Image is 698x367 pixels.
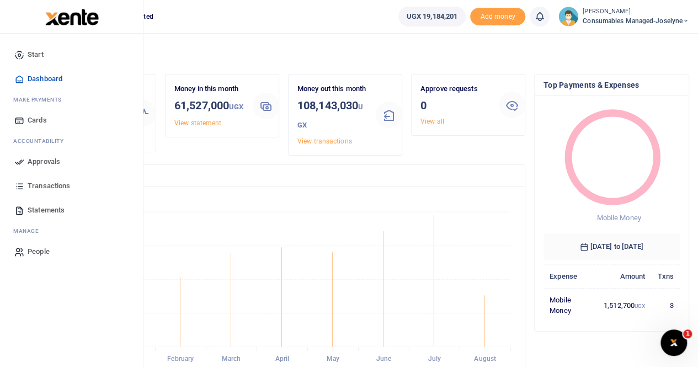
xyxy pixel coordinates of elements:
[9,150,134,174] a: Approvals
[9,132,134,150] li: Ac
[297,97,367,134] h3: 108,143,030
[28,180,70,192] span: Transactions
[474,355,496,363] tspan: August
[28,73,62,84] span: Dashboard
[583,7,689,17] small: [PERSON_NAME]
[398,7,466,26] a: UGX 19,184,201
[229,103,243,111] small: UGX
[28,246,50,257] span: People
[544,288,598,322] td: Mobile Money
[297,103,363,129] small: UGX
[635,303,645,309] small: UGX
[9,222,134,240] li: M
[44,12,99,20] a: logo-small logo-large logo-large
[28,115,47,126] span: Cards
[544,233,680,260] h6: [DATE] to [DATE]
[22,137,63,145] span: countability
[19,227,39,235] span: anage
[174,97,244,115] h3: 61,527,000
[174,83,244,95] p: Money in this month
[42,47,689,60] h4: Hello Pricillah
[167,355,194,363] tspan: February
[9,108,134,132] a: Cards
[470,8,525,26] span: Add money
[222,355,241,363] tspan: March
[470,8,525,26] li: Toup your wallet
[420,97,490,114] h3: 0
[9,240,134,264] a: People
[470,12,525,20] a: Add money
[544,79,680,91] h4: Top Payments & Expenses
[9,174,134,198] a: Transactions
[407,11,457,22] span: UGX 19,184,201
[45,9,99,25] img: logo-large
[598,264,652,288] th: Amount
[394,7,470,26] li: Wallet ballance
[297,83,367,95] p: Money out this month
[9,91,134,108] li: M
[9,67,134,91] a: Dashboard
[598,288,652,322] td: 1,512,700
[420,118,444,125] a: View all
[660,329,687,356] iframe: Intercom live chat
[596,214,641,222] span: Mobile Money
[9,198,134,222] a: Statements
[28,156,60,167] span: Approvals
[558,7,578,26] img: profile-user
[583,16,689,26] span: Consumables managed-Joselyne
[544,264,598,288] th: Expense
[683,329,692,338] span: 1
[174,119,221,127] a: View statement
[651,288,680,322] td: 3
[651,264,680,288] th: Txns
[28,49,44,60] span: Start
[9,42,134,67] a: Start
[558,7,689,26] a: profile-user [PERSON_NAME] Consumables managed-Joselyne
[51,169,516,182] h4: Transactions Overview
[420,83,490,95] p: Approve requests
[28,205,65,216] span: Statements
[297,137,352,145] a: View transactions
[19,95,62,104] span: ake Payments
